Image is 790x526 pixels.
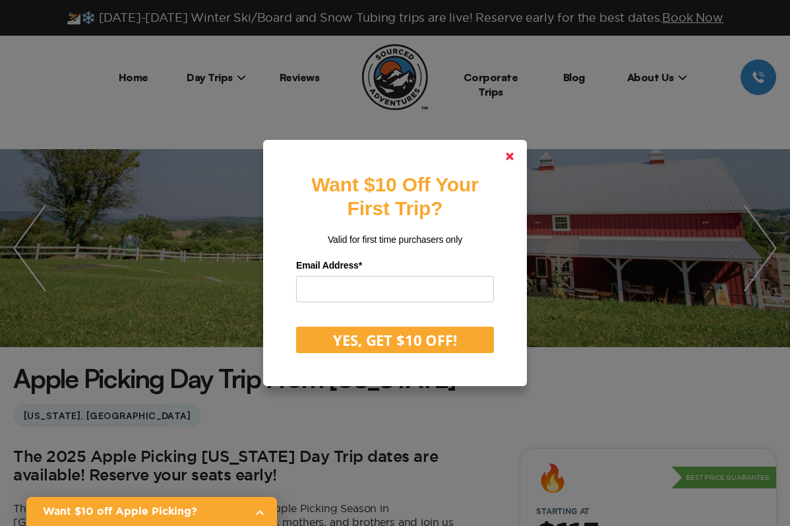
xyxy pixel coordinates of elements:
h2: Want $10 off Apple Picking? [43,504,244,519]
strong: Want $10 Off Your First Trip? [311,174,478,219]
label: Email Address [296,255,494,276]
button: YES, GET $10 OFF! [296,327,494,353]
a: Want $10 off Apple Picking? [26,497,277,526]
span: Required [359,260,362,271]
span: Valid for first time purchasers only [328,234,462,245]
a: Close [494,141,526,172]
